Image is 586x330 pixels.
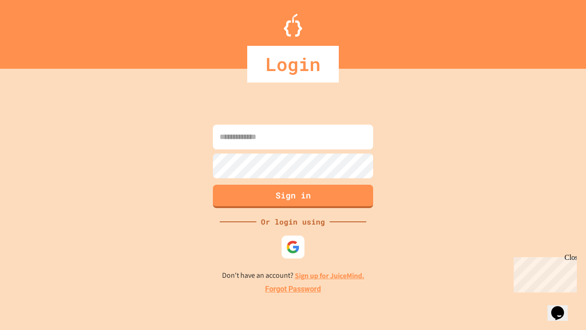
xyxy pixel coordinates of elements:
button: Sign in [213,185,373,208]
a: Sign up for JuiceMind. [295,271,364,280]
iframe: chat widget [548,293,577,321]
div: Chat with us now!Close [4,4,63,58]
div: Login [247,46,339,82]
p: Don't have an account? [222,270,364,281]
img: google-icon.svg [286,240,300,254]
div: Or login using [256,216,330,227]
a: Forgot Password [265,284,321,295]
img: Logo.svg [284,14,302,37]
iframe: chat widget [510,253,577,292]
